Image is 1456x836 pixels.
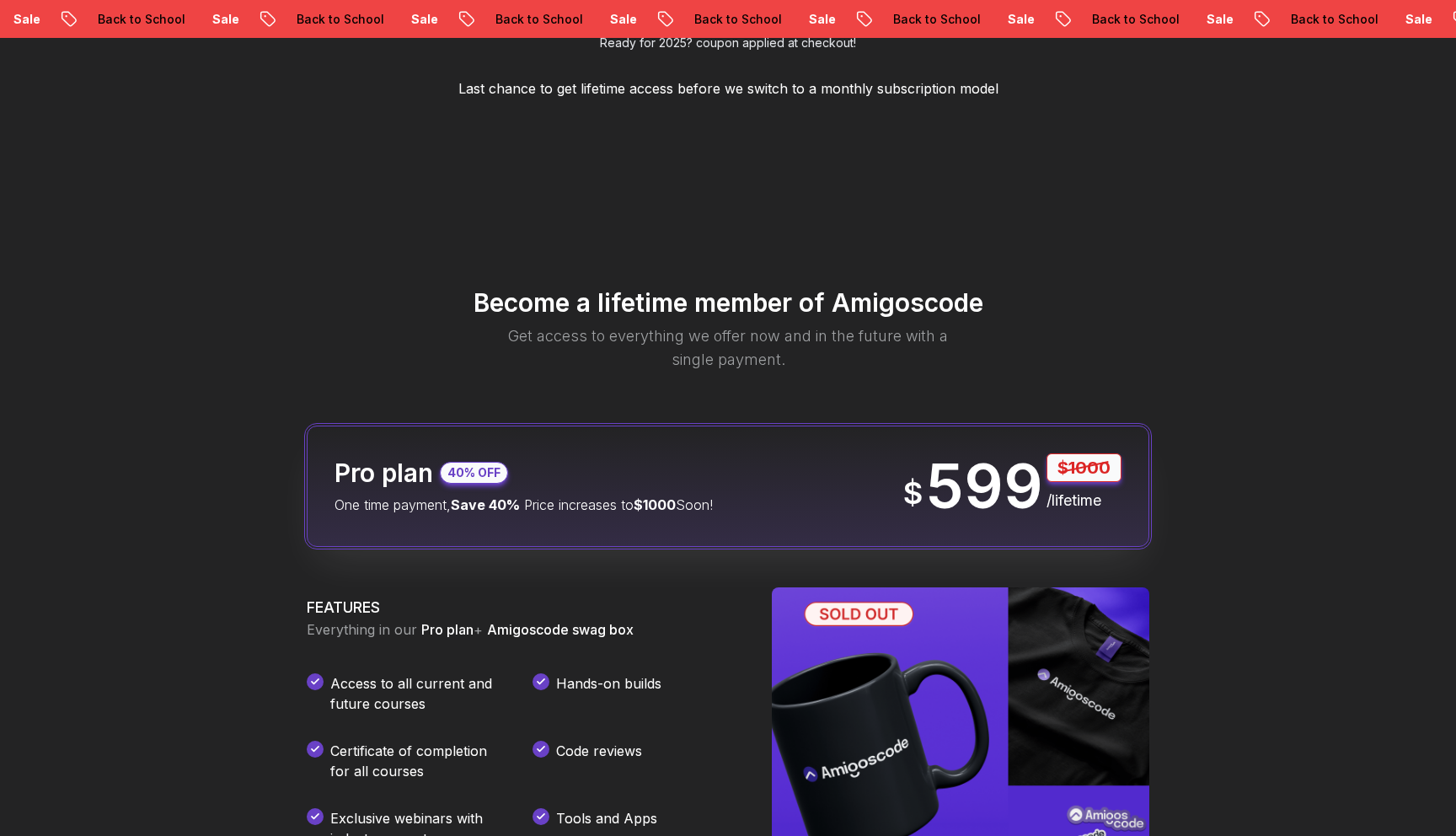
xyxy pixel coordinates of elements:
p: Code reviews [556,741,642,781]
span: $1000 [634,496,676,513]
p: One time payment, Price increases to Soon! [335,495,713,515]
p: Sale [994,11,1048,28]
p: Back to School [482,11,597,28]
span: Amigoscode swag box [487,621,634,638]
h3: FEATURES [307,596,731,619]
p: Certificate of completion for all courses [330,741,506,781]
p: Everything in our + [307,619,731,640]
p: $1000 [1046,453,1121,482]
span: $ [903,476,923,510]
p: Back to School [1277,11,1392,28]
p: Back to School [681,11,795,28]
p: Sale [1193,11,1247,28]
span: Save 40% [451,496,520,513]
p: Back to School [1079,11,1193,28]
p: Back to School [84,11,199,28]
p: Last chance to get lifetime access before we switch to a monthly subscription model [458,78,998,99]
h2: Pro plan [335,458,433,488]
p: Back to School [880,11,994,28]
p: Sale [1392,11,1446,28]
p: Sale [199,11,253,28]
span: Pro plan [421,621,474,638]
p: Get access to everything we offer now and in the future with a single payment. [485,324,971,372]
p: 40% OFF [447,464,500,481]
p: Access to all current and future courses [330,673,506,714]
p: Back to School [283,11,398,28]
p: Sale [597,11,650,28]
p: /lifetime [1046,489,1121,512]
p: Sale [398,11,452,28]
h2: Become a lifetime member of Amigoscode [222,287,1234,318]
p: 599 [926,456,1043,517]
p: Hands-on builds [556,673,661,714]
p: Sale [795,11,849,28]
p: Ready for 2025? coupon applied at checkout! [600,35,856,51]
